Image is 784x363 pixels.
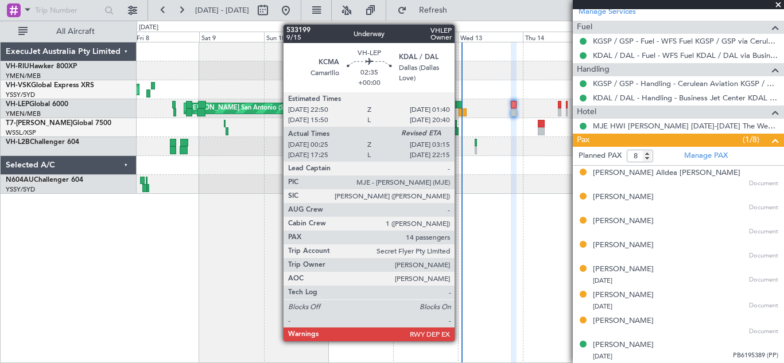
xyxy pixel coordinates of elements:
span: N604AU [6,177,34,184]
a: Manage PAX [684,150,728,162]
a: VH-LEPGlobal 6000 [6,101,68,108]
button: Refresh [392,1,461,19]
a: YMEN/MEB [6,110,41,118]
span: Document [749,227,778,237]
a: VH-RIUHawker 800XP [6,63,77,70]
span: All Aircraft [30,28,121,36]
input: Trip Number [35,2,101,19]
a: YSSY/SYD [6,91,35,99]
button: All Aircraft [13,22,125,41]
a: WSSL/XSP [6,128,36,137]
span: VH-LEP [6,101,29,108]
span: Document [749,301,778,311]
a: YSSY/SYD [6,185,35,194]
div: Unplanned Maint Sydney ([PERSON_NAME] Intl) [391,81,532,98]
div: [PERSON_NAME] [593,290,654,301]
div: Wed 13 [458,32,523,42]
span: Refresh [409,6,457,14]
div: Sat 9 [199,32,264,42]
div: Fri 8 [134,32,199,42]
span: Document [749,203,778,213]
span: Document [749,251,778,261]
div: Thu 14 [523,32,588,42]
span: Hotel [577,106,596,119]
span: Document [749,275,778,285]
span: PB6195389 (PP) [733,351,778,361]
span: (1/8) [743,134,759,146]
span: VH-L2B [6,139,30,146]
div: [PERSON_NAME] [593,264,654,275]
div: [PERSON_NAME] [593,216,654,227]
span: [DATE] [593,302,612,311]
div: [PERSON_NAME] [593,192,654,203]
div: [PERSON_NAME] [593,240,654,251]
span: Document [749,179,778,189]
a: VH-VSKGlobal Express XRS [6,82,94,89]
span: VH-RIU [6,63,29,70]
a: YMEN/MEB [6,72,41,80]
span: [DATE] [593,276,612,285]
a: T7-[PERSON_NAME]Global 7500 [6,120,111,127]
div: [PERSON_NAME] San Antonio (San Antonio Intl) [187,100,328,117]
div: Mon 11 [328,32,393,42]
a: KDAL / DAL - Handling - Business Jet Center KDAL / DAL [593,93,778,103]
a: KGSP / GSP - Fuel - WFS Fuel KGSP / GSP via Cerulean Aviation (EJ Asia Only) [593,36,778,46]
a: Manage Services [579,6,636,18]
span: Document [749,327,778,337]
span: Fuel [577,21,592,34]
label: Planned PAX [579,150,622,162]
div: [PERSON_NAME] Alldea [PERSON_NAME] [593,167,740,179]
div: Planned Maint [GEOGRAPHIC_DATA] ([GEOGRAPHIC_DATA]) [353,119,534,136]
span: [DATE] - [DATE] [195,5,249,15]
span: [DATE] [593,352,612,361]
span: Handling [577,63,610,76]
a: KGSP / GSP - Handling - Cerulean Aviation KGSP / GSP [593,79,778,88]
a: KDAL / DAL - Fuel - WFS Fuel KDAL / DAL via Business Jet Center (EJ Asia Only) [593,50,778,60]
span: T7-[PERSON_NAME] [6,120,72,127]
div: [PERSON_NAME] [593,339,654,351]
span: VH-VSK [6,82,31,89]
a: MJE HWI [PERSON_NAME] [DATE]-[DATE] The Westin Poinsett [593,121,778,131]
div: [DATE] [139,23,158,33]
a: N604AUChallenger 604 [6,177,83,184]
div: Sun 10 [264,32,329,42]
a: VH-L2BChallenger 604 [6,139,79,146]
div: [PERSON_NAME] [593,315,654,327]
span: Pax [577,134,589,147]
div: Tue 12 [393,32,458,42]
